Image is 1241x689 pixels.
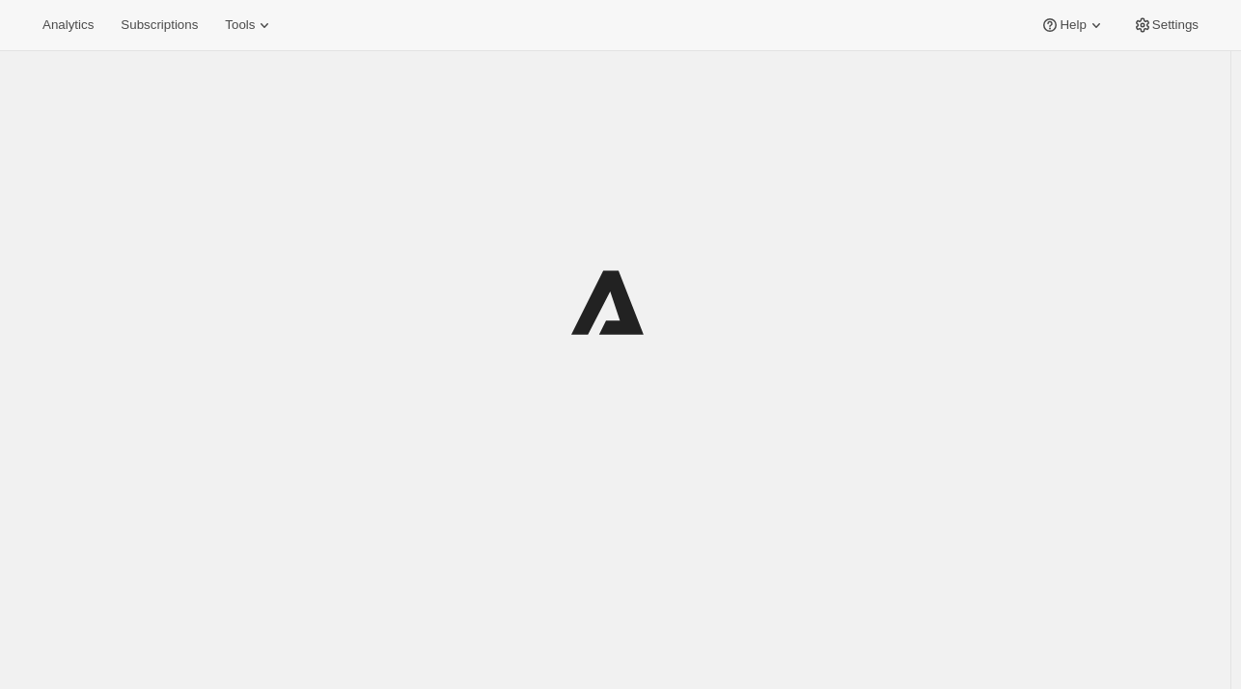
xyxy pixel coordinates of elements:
span: Subscriptions [121,17,198,33]
span: Tools [225,17,255,33]
button: Subscriptions [109,12,209,39]
span: Help [1060,17,1086,33]
button: Analytics [31,12,105,39]
span: Analytics [42,17,94,33]
button: Settings [1121,12,1210,39]
button: Help [1029,12,1117,39]
span: Settings [1152,17,1199,33]
button: Tools [213,12,286,39]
